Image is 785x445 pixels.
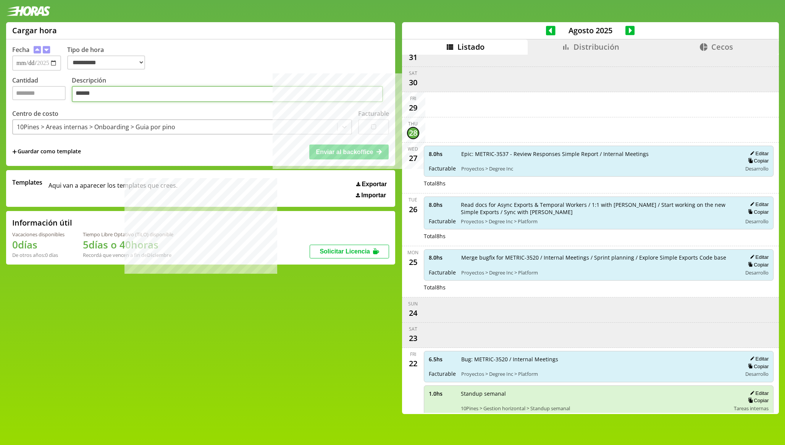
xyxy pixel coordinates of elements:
div: Sat [409,70,417,76]
span: Desarrollo [745,370,769,377]
label: Fecha [12,45,29,54]
div: Total 8 hs [424,232,774,240]
span: Standup semanal [461,390,729,397]
button: Copiar [746,261,769,268]
span: Desarrollo [745,218,769,225]
span: Cecos [711,42,733,52]
div: 30 [407,76,419,89]
span: Facturable [429,218,455,225]
div: 22 [407,357,419,370]
div: scrollable content [402,55,779,413]
span: Tareas internas [734,405,769,412]
span: Facturable [429,370,456,377]
span: 1.0 hs [429,390,455,397]
span: +Guardar como template [12,148,81,156]
span: Read docs for Async Exports & Temporal Workers / 1:1 with [PERSON_NAME] / Start working on the ne... [461,201,737,216]
button: Copiar [746,209,769,215]
div: Total 8 hs [424,284,774,291]
span: Proyectos > Degree Inc > Platform [461,218,737,225]
span: Bug: METRIC-3520 / Internal Meetings [461,356,737,363]
span: + [12,148,17,156]
span: Facturable [429,165,456,172]
div: 24 [407,307,419,319]
label: Centro de costo [12,109,58,118]
div: Sat [409,326,417,332]
button: Editar [748,390,769,396]
span: Templates [12,178,42,187]
label: Tipo de hora [67,45,151,71]
button: Copiar [746,397,769,404]
span: 10Pines > Gestion horizontal > Standup semanal [461,405,729,412]
h2: Información útil [12,218,72,228]
span: Desarrollo [745,165,769,172]
button: Editar [748,150,769,157]
button: Enviar al backoffice [309,145,389,159]
span: 8.0 hs [429,254,456,261]
h1: Cargar hora [12,25,57,36]
div: Thu [408,120,418,127]
button: Editar [748,356,769,362]
span: 6.5 hs [429,356,456,363]
div: 23 [407,332,419,344]
div: Tiempo Libre Optativo (TiLO) disponible [83,231,173,238]
img: logotipo [6,6,50,16]
span: Merge bugfix for METRIC-3520 / Internal Meetings / Sprint planning / Explore Simple Exports Code ... [461,254,737,261]
span: Proyectos > Degree Inc > Platform [461,269,737,276]
span: Aqui van a aparecer los templates que crees. [48,178,178,199]
h1: 0 días [12,238,65,252]
div: 25 [407,256,419,268]
label: Descripción [72,76,389,104]
button: Editar [748,254,769,260]
span: 8.0 hs [429,201,455,208]
input: Cantidad [12,86,66,100]
div: 29 [407,102,419,114]
div: 10Pines > Areas internas > Onboarding > Guia por pino [17,123,175,131]
b: Diciembre [147,252,171,258]
div: De otros años: 0 días [12,252,65,258]
div: 28 [407,127,419,139]
span: Proyectos > Degree Inc > Platform [461,370,737,377]
span: Enviar al backoffice [316,149,373,155]
span: Solicitar Licencia [320,248,370,255]
textarea: Descripción [72,86,383,102]
div: Wed [408,146,418,152]
div: Recordá que vencen a fin de [83,252,173,258]
button: Copiar [746,363,769,370]
span: 8.0 hs [429,150,456,158]
div: 26 [407,203,419,215]
label: Facturable [358,109,389,118]
span: Proyectos > Degree Inc [461,165,737,172]
div: Fri [410,95,416,102]
span: Desarrollo [745,269,769,276]
h1: 5 días o 40 horas [83,238,173,252]
div: Total 8 hs [424,180,774,187]
span: Listado [457,42,485,52]
span: Exportar [362,181,387,188]
button: Copiar [746,158,769,164]
span: Epic: METRIC-3537 - Review Responses Simple Report / Internal Meetings [461,150,737,158]
button: Exportar [354,180,389,188]
select: Tipo de hora [67,55,145,70]
span: Agosto 2025 [556,25,625,36]
div: Mon [407,249,418,256]
span: Importar [361,192,386,199]
div: 27 [407,152,419,164]
div: Tue [409,197,417,203]
div: 31 [407,51,419,63]
label: Cantidad [12,76,72,104]
span: Distribución [573,42,619,52]
div: Sun [408,300,418,307]
button: Editar [748,201,769,208]
div: Fri [410,351,416,357]
button: Solicitar Licencia [310,245,389,258]
div: Vacaciones disponibles [12,231,65,238]
span: Facturable [429,269,456,276]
